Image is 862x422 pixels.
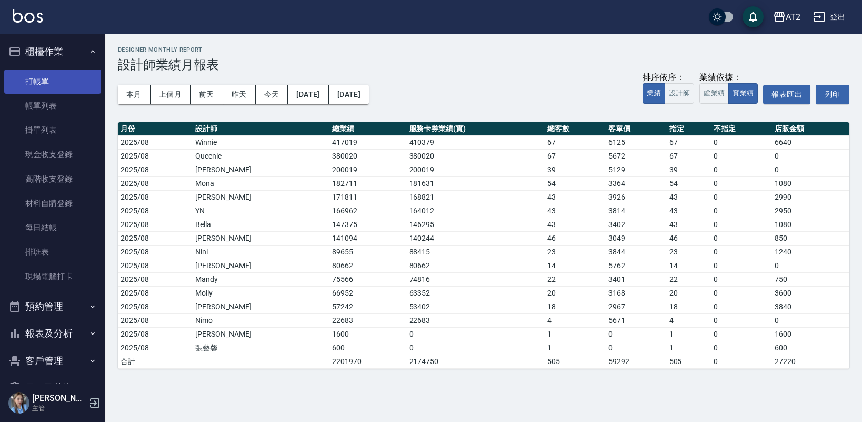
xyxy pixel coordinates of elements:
[711,245,772,259] td: 0
[711,204,772,218] td: 0
[711,163,772,176] td: 0
[772,176,849,190] td: 1080
[118,122,193,136] th: 月份
[711,313,772,327] td: 0
[329,231,407,245] td: 141094
[118,341,193,355] td: 2025/08
[118,218,193,231] td: 2025/08
[407,231,545,245] td: 140244
[193,245,329,259] td: Nini
[667,355,711,368] td: 505
[193,149,329,163] td: Queenie
[407,176,545,190] td: 181631
[772,327,849,341] td: 1600
[4,38,101,65] button: 櫃檯作業
[118,327,193,341] td: 2025/08
[772,355,849,368] td: 27220
[407,327,545,341] td: 0
[606,245,667,259] td: 3844
[606,176,667,190] td: 3364
[407,218,545,231] td: 146295
[118,231,193,245] td: 2025/08
[545,190,606,204] td: 43
[606,259,667,272] td: 5762
[118,286,193,300] td: 2025/08
[545,286,606,300] td: 20
[329,218,407,231] td: 147375
[772,245,849,259] td: 1240
[606,341,667,355] td: 0
[407,272,545,286] td: 74816
[606,149,667,163] td: 5672
[545,327,606,341] td: 1
[193,218,329,231] td: Bella
[667,218,711,231] td: 43
[329,204,407,218] td: 166962
[606,327,667,341] td: 0
[118,300,193,313] td: 2025/08
[329,313,407,327] td: 22683
[193,135,329,149] td: Winnie
[711,300,772,313] td: 0
[545,204,606,218] td: 43
[193,327,329,341] td: [PERSON_NAME]
[407,313,545,327] td: 22683
[118,176,193,190] td: 2025/08
[545,355,606,368] td: 505
[711,122,772,136] th: 不指定
[193,341,329,355] td: 張藝馨
[711,231,772,245] td: 0
[193,259,329,272] td: [PERSON_NAME]
[711,272,772,286] td: 0
[118,190,193,204] td: 2025/08
[329,286,407,300] td: 66952
[772,218,849,231] td: 1080
[606,163,667,176] td: 5129
[193,176,329,190] td: Mona
[606,122,667,136] th: 客單價
[667,272,711,286] td: 22
[772,149,849,163] td: 0
[193,313,329,327] td: Nimo
[711,259,772,272] td: 0
[329,122,407,136] th: 總業績
[711,218,772,231] td: 0
[545,245,606,259] td: 23
[545,313,606,327] td: 4
[407,300,545,313] td: 53402
[606,300,667,313] td: 2967
[4,94,101,118] a: 帳單列表
[256,85,288,104] button: 今天
[32,393,86,404] h5: [PERSON_NAME]
[772,286,849,300] td: 3600
[763,85,810,104] a: 報表匯出
[809,7,849,27] button: 登出
[772,231,849,245] td: 850
[407,259,545,272] td: 80662
[728,83,758,104] button: 實業績
[545,176,606,190] td: 54
[772,272,849,286] td: 750
[118,163,193,176] td: 2025/08
[545,218,606,231] td: 43
[667,341,711,355] td: 1
[699,72,758,83] div: 業績依據：
[193,122,329,136] th: 設計師
[407,245,545,259] td: 88415
[329,245,407,259] td: 89655
[772,190,849,204] td: 2990
[329,355,407,368] td: 2201970
[667,286,711,300] td: 20
[545,163,606,176] td: 39
[667,231,711,245] td: 46
[769,6,805,28] button: AT2
[667,176,711,190] td: 54
[772,313,849,327] td: 0
[193,163,329,176] td: [PERSON_NAME]
[118,245,193,259] td: 2025/08
[606,204,667,218] td: 3814
[545,272,606,286] td: 22
[118,46,849,53] h2: Designer Monthly Report
[193,286,329,300] td: Molly
[193,204,329,218] td: YN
